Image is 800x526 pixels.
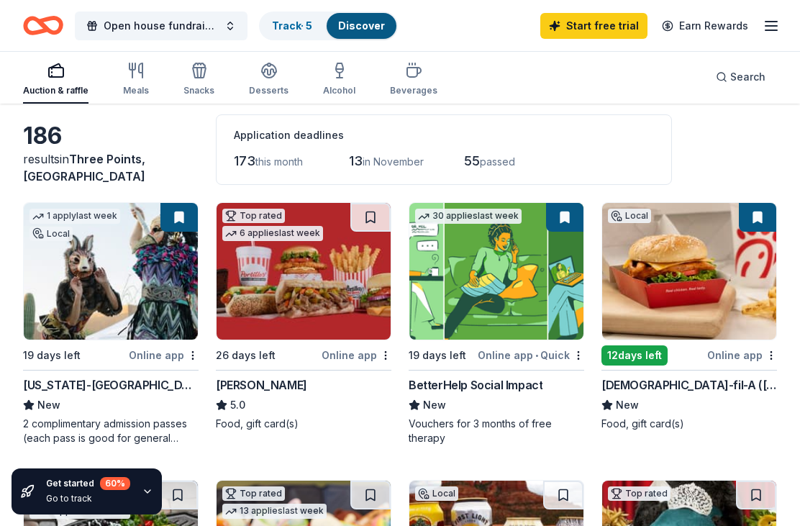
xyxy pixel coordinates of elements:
button: Snacks [183,56,214,104]
div: Desserts [249,85,288,96]
a: Earn Rewards [653,13,757,39]
div: Go to track [46,493,130,504]
div: 60 % [100,477,130,490]
button: Auction & raffle [23,56,88,104]
span: • [535,350,538,361]
div: 1 apply last week [29,209,120,224]
a: Image for BetterHelp Social Impact30 applieslast week19 days leftOnline app•QuickBetterHelp Socia... [409,202,584,445]
span: 55 [464,153,480,168]
div: 19 days left [23,347,81,364]
div: 26 days left [216,347,276,364]
div: Online app [707,346,777,364]
span: in November [363,155,424,168]
div: Application deadlines [234,127,654,144]
div: Online app [129,346,199,364]
div: 19 days left [409,347,466,364]
span: this month [255,155,303,168]
button: Beverages [390,56,437,104]
div: Vouchers for 3 months of free therapy [409,417,584,445]
div: Online app Quick [478,346,584,364]
button: Alcohol [323,56,355,104]
a: Discover [338,19,385,32]
button: Meals [123,56,149,104]
div: [PERSON_NAME] [216,376,307,394]
span: Search [730,68,765,86]
div: [DEMOGRAPHIC_DATA]-fil-A ([GEOGRAPHIC_DATA]) [601,376,777,394]
div: 6 applies last week [222,226,323,241]
div: Local [29,227,73,241]
button: Track· 5Discover [259,12,398,40]
span: Three Points, [GEOGRAPHIC_DATA] [23,152,145,183]
span: in [23,152,145,183]
span: Open house fundraiser [104,17,219,35]
span: 5.0 [230,396,245,414]
div: 2 complimentary admission passes (each pass is good for general admission for 1 person) [23,417,199,445]
div: results [23,150,199,185]
div: Alcohol [323,85,355,96]
div: 30 applies last week [415,209,522,224]
div: Local [608,209,651,223]
div: 12 days left [601,345,668,366]
span: 173 [234,153,255,168]
img: Image for Arizona-Sonora Desert Museum [24,203,198,340]
button: Search [704,63,777,91]
div: 186 [23,122,199,150]
span: New [616,396,639,414]
div: Snacks [183,85,214,96]
div: Food, gift card(s) [601,417,777,431]
a: Image for Chick-fil-A (Tucson)Local12days leftOnline app[DEMOGRAPHIC_DATA]-fil-A ([GEOGRAPHIC_DAT... [601,202,777,431]
div: BetterHelp Social Impact [409,376,542,394]
img: Image for Portillo's [217,203,391,340]
a: Image for Arizona-Sonora Desert Museum1 applylast weekLocal19 days leftOnline app[US_STATE]-[GEOG... [23,202,199,445]
div: Top rated [222,486,285,501]
span: New [37,396,60,414]
div: Auction & raffle [23,85,88,96]
div: Food, gift card(s) [216,417,391,431]
div: Get started [46,477,130,490]
div: 13 applies last week [222,504,327,519]
span: 13 [349,153,363,168]
div: Online app [322,346,391,364]
span: passed [480,155,515,168]
a: Image for Portillo'sTop rated6 applieslast week26 days leftOnline app[PERSON_NAME]5.0Food, gift c... [216,202,391,431]
div: Top rated [608,486,671,501]
a: Home [23,9,63,42]
span: New [423,396,446,414]
button: Desserts [249,56,288,104]
a: Start free trial [540,13,647,39]
div: Local [415,486,458,501]
div: Top rated [222,209,285,223]
button: Open house fundraiser [75,12,247,40]
div: Meals [123,85,149,96]
div: [US_STATE]-[GEOGRAPHIC_DATA] [23,376,199,394]
img: Image for Chick-fil-A (Tucson) [602,203,776,340]
img: Image for BetterHelp Social Impact [409,203,583,340]
div: Beverages [390,85,437,96]
a: Track· 5 [272,19,312,32]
